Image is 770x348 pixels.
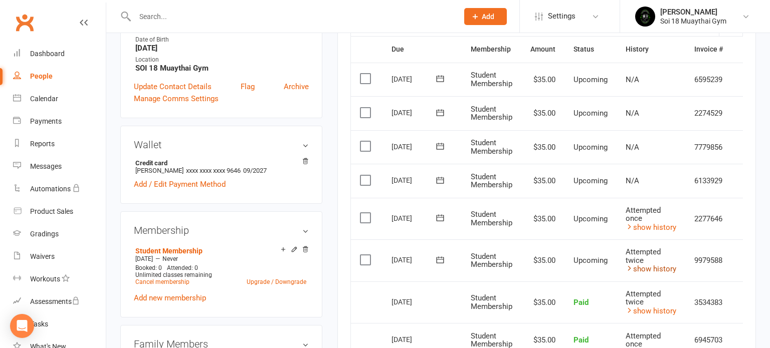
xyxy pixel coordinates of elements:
[521,130,564,164] td: $35.00
[521,281,564,323] td: $35.00
[135,264,162,271] span: Booked: 0
[392,252,438,267] div: [DATE]
[30,50,65,58] div: Dashboard
[626,306,676,315] a: show history
[685,63,732,97] td: 6595239
[30,140,55,148] div: Reports
[13,268,106,290] a: Workouts
[13,223,106,245] a: Gradings
[134,178,226,190] a: Add / Edit Payment Method
[564,37,617,62] th: Status
[134,225,309,236] h3: Membership
[30,252,55,260] div: Waivers
[521,96,564,130] td: $35.00
[685,164,732,198] td: 6133929
[13,110,106,133] a: Payments
[13,65,106,88] a: People
[626,109,639,118] span: N/A
[685,96,732,130] td: 2274529
[573,143,608,152] span: Upcoming
[392,331,438,347] div: [DATE]
[573,109,608,118] span: Upcoming
[685,281,732,323] td: 3534383
[135,247,203,255] a: Student Membership
[135,255,153,262] span: [DATE]
[573,75,608,84] span: Upcoming
[521,239,564,281] td: $35.00
[134,293,206,302] a: Add new membership
[464,8,507,25] button: Add
[12,10,37,35] a: Clubworx
[471,138,512,156] span: Student Membership
[30,162,62,170] div: Messages
[685,239,732,281] td: 9979588
[685,198,732,240] td: 2277646
[186,167,241,174] span: xxxx xxxx xxxx 9646
[162,255,178,262] span: Never
[626,206,661,223] span: Attempted once
[521,198,564,240] td: $35.00
[382,37,462,62] th: Due
[134,139,309,150] h3: Wallet
[167,264,198,271] span: Attended: 0
[521,63,564,97] td: $35.00
[471,252,512,269] span: Student Membership
[392,294,438,309] div: [DATE]
[392,139,438,154] div: [DATE]
[30,207,73,215] div: Product Sales
[462,37,521,62] th: Membership
[392,172,438,188] div: [DATE]
[13,245,106,268] a: Waivers
[573,335,589,344] span: Paid
[635,7,655,27] img: thumb_image1716960047.png
[471,105,512,122] span: Student Membership
[471,172,512,190] span: Student Membership
[13,133,106,155] a: Reports
[13,200,106,223] a: Product Sales
[548,5,575,28] span: Settings
[626,264,676,273] a: show history
[471,71,512,88] span: Student Membership
[573,214,608,223] span: Upcoming
[617,37,685,62] th: History
[685,130,732,164] td: 7779856
[626,75,639,84] span: N/A
[521,37,564,62] th: Amount
[626,143,639,152] span: N/A
[30,230,59,238] div: Gradings
[392,210,438,226] div: [DATE]
[30,275,60,283] div: Workouts
[10,314,34,338] div: Open Intercom Messenger
[573,176,608,185] span: Upcoming
[471,210,512,227] span: Student Membership
[13,155,106,178] a: Messages
[135,159,304,167] strong: Credit card
[471,293,512,311] span: Student Membership
[573,256,608,265] span: Upcoming
[132,10,451,24] input: Search...
[30,297,80,305] div: Assessments
[13,88,106,110] a: Calendar
[241,81,255,93] a: Flag
[247,278,306,285] a: Upgrade / Downgrade
[30,320,48,328] div: Tasks
[135,64,309,73] strong: SOI 18 Muaythai Gym
[573,298,589,307] span: Paid
[135,278,189,285] a: Cancel membership
[30,72,53,80] div: People
[134,158,309,176] li: [PERSON_NAME]
[134,81,212,93] a: Update Contact Details
[13,178,106,200] a: Automations
[626,223,676,232] a: show history
[284,81,309,93] a: Archive
[626,247,661,265] span: Attempted twice
[135,55,309,65] div: Location
[685,37,732,62] th: Invoice #
[135,44,309,53] strong: [DATE]
[13,313,106,335] a: Tasks
[626,289,661,307] span: Attempted twice
[134,93,219,105] a: Manage Comms Settings
[626,176,639,185] span: N/A
[521,164,564,198] td: $35.00
[30,185,71,193] div: Automations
